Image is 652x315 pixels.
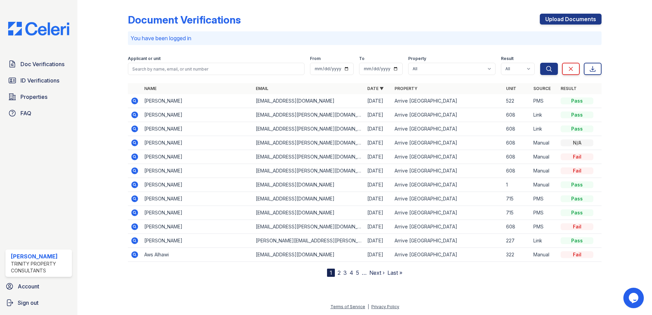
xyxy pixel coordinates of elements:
td: [DATE] [365,108,392,122]
td: 715 [503,206,531,220]
td: Manual [531,150,558,164]
td: [DATE] [365,178,392,192]
div: Pass [561,181,593,188]
label: Applicant or unit [128,56,161,61]
td: 522 [503,94,531,108]
input: Search by name, email, or unit number [128,63,305,75]
td: [EMAIL_ADDRESS][PERSON_NAME][DOMAIN_NAME] [253,122,365,136]
a: 5 [356,269,359,276]
a: Source [533,86,551,91]
div: Pass [561,195,593,202]
a: Properties [5,90,72,104]
div: N/A [561,139,593,146]
td: [PERSON_NAME] [142,206,253,220]
div: Fail [561,153,593,160]
span: Properties [20,93,47,101]
td: Arrive [GEOGRAPHIC_DATA] [392,108,503,122]
td: Arrive [GEOGRAPHIC_DATA] [392,122,503,136]
a: Next › [369,269,385,276]
td: Manual [531,248,558,262]
td: 608 [503,136,531,150]
td: Arrive [GEOGRAPHIC_DATA] [392,206,503,220]
td: [PERSON_NAME] [142,136,253,150]
td: [EMAIL_ADDRESS][DOMAIN_NAME] [253,192,365,206]
a: Date ▼ [367,86,384,91]
span: Doc Verifications [20,60,64,68]
a: 2 [338,269,341,276]
span: FAQ [20,109,31,117]
a: 4 [350,269,353,276]
td: [EMAIL_ADDRESS][PERSON_NAME][DOMAIN_NAME] [253,220,365,234]
div: [PERSON_NAME] [11,252,69,260]
div: Pass [561,237,593,244]
div: 1 [327,269,335,277]
td: Arrive [GEOGRAPHIC_DATA] [392,178,503,192]
td: Arrive [GEOGRAPHIC_DATA] [392,136,503,150]
td: Arrive [GEOGRAPHIC_DATA] [392,234,503,248]
td: [EMAIL_ADDRESS][PERSON_NAME][DOMAIN_NAME] [253,164,365,178]
a: Email [256,86,268,91]
a: Result [561,86,577,91]
td: Arrive [GEOGRAPHIC_DATA] [392,94,503,108]
a: Upload Documents [540,14,602,25]
td: PMS [531,192,558,206]
td: [EMAIL_ADDRESS][DOMAIN_NAME] [253,178,365,192]
td: PMS [531,206,558,220]
td: Arrive [GEOGRAPHIC_DATA] [392,192,503,206]
td: 715 [503,192,531,206]
td: [PERSON_NAME] [142,192,253,206]
a: Doc Verifications [5,57,72,71]
div: Pass [561,97,593,104]
td: [DATE] [365,150,392,164]
div: Pass [561,209,593,216]
p: You have been logged in [131,34,599,42]
td: [PERSON_NAME] [142,178,253,192]
td: PMS [531,94,558,108]
td: 608 [503,220,531,234]
td: 608 [503,122,531,136]
td: [DATE] [365,164,392,178]
td: [DATE] [365,220,392,234]
td: 322 [503,248,531,262]
td: [DATE] [365,94,392,108]
td: [DATE] [365,234,392,248]
label: Result [501,56,514,61]
span: Account [18,282,39,290]
iframe: chat widget [623,288,645,308]
a: ID Verifications [5,74,72,87]
td: [PERSON_NAME] [142,164,253,178]
a: FAQ [5,106,72,120]
td: [PERSON_NAME] [142,122,253,136]
td: 608 [503,164,531,178]
div: Pass [561,111,593,118]
td: [EMAIL_ADDRESS][DOMAIN_NAME] [253,206,365,220]
div: Fail [561,223,593,230]
td: 608 [503,108,531,122]
td: [EMAIL_ADDRESS][PERSON_NAME][DOMAIN_NAME] [253,108,365,122]
td: [PERSON_NAME] [142,94,253,108]
div: Fail [561,167,593,174]
td: [PERSON_NAME] [142,220,253,234]
td: [DATE] [365,192,392,206]
a: Privacy Policy [371,304,399,309]
td: Link [531,234,558,248]
td: [EMAIL_ADDRESS][PERSON_NAME][DOMAIN_NAME] [253,136,365,150]
a: Sign out [3,296,75,310]
label: To [359,56,365,61]
div: Trinity Property Consultants [11,260,69,274]
td: Manual [531,136,558,150]
td: [EMAIL_ADDRESS][PERSON_NAME][DOMAIN_NAME] [253,150,365,164]
a: Property [395,86,417,91]
td: PMS [531,220,558,234]
label: Property [408,56,426,61]
td: Arrive [GEOGRAPHIC_DATA] [392,220,503,234]
a: Account [3,280,75,293]
span: ID Verifications [20,76,59,85]
td: Arrive [GEOGRAPHIC_DATA] [392,164,503,178]
td: [DATE] [365,206,392,220]
td: Link [531,122,558,136]
label: From [310,56,321,61]
td: Manual [531,178,558,192]
div: | [368,304,369,309]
